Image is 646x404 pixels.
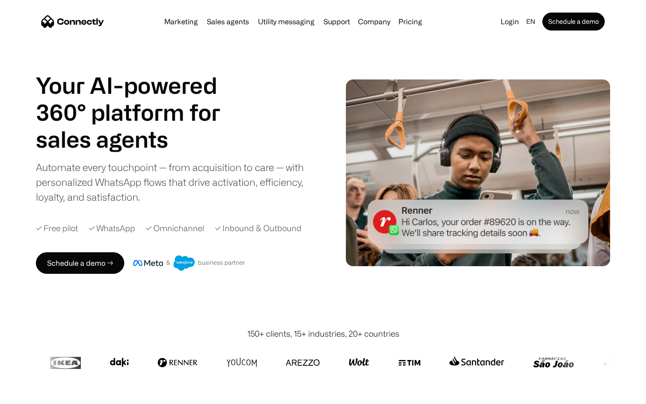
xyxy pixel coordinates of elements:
[542,13,605,31] a: Schedule a demo
[36,126,242,153] h1: sales agents
[320,18,354,25] a: Support
[89,222,135,234] div: ✓ WhatsApp
[146,222,204,234] div: ✓ Omnichannel
[161,18,201,25] a: Marketing
[203,18,253,25] a: Sales agents
[9,387,54,401] aside: Language selected: English
[247,328,399,340] div: 150+ clients, 15+ industries, 20+ countries
[133,255,245,271] img: Meta and Salesforce business partner badge.
[36,252,124,274] a: Schedule a demo →
[36,222,78,234] div: ✓ Free pilot
[358,15,390,28] div: Company
[36,72,242,126] h1: Your AI-powered 360° platform for
[395,18,426,25] a: Pricing
[254,18,318,25] a: Utility messaging
[36,160,319,204] div: Automate every touchpoint — from acquisition to care — with personalized WhatsApp flows that driv...
[497,15,523,28] a: Login
[18,388,54,401] ul: Language list
[215,222,301,234] div: ✓ Inbound & Outbound
[526,15,535,28] div: en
